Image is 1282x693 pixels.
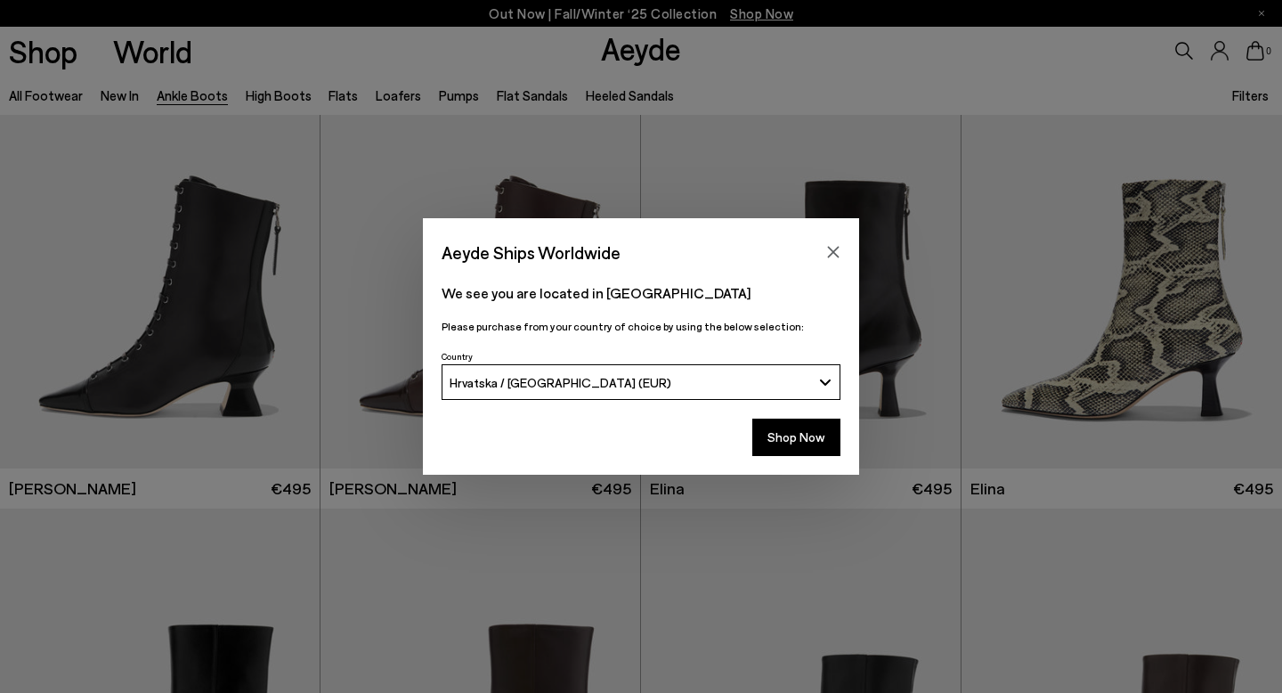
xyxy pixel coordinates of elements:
span: Hrvatska / [GEOGRAPHIC_DATA] (EUR) [450,375,671,390]
span: Aeyde Ships Worldwide [442,237,621,268]
p: We see you are located in [GEOGRAPHIC_DATA] [442,282,840,304]
p: Please purchase from your country of choice by using the below selection: [442,318,840,335]
button: Shop Now [752,419,840,456]
span: Country [442,351,473,362]
button: Close [820,239,847,265]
